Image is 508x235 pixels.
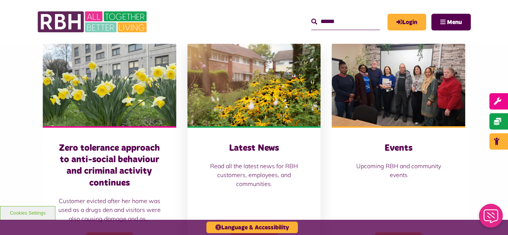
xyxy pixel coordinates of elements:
img: SAZ MEDIA RBH HOUSING4 [187,43,321,126]
span: Menu [447,19,462,25]
p: Read all the latest news for RBH customers, employees, and communities. [202,161,306,188]
p: Customer evicted after her home was used as a drugs den and visitors were also causing damage and... [58,196,161,223]
img: Group photo of customers and colleagues at Spotland Community Centre [332,43,465,126]
img: Freehold [43,43,176,126]
h3: Latest News [202,143,306,154]
img: RBH [37,7,149,36]
button: Language & Accessibility [206,222,298,233]
button: Navigation [431,14,471,30]
p: Upcoming RBH and community events [347,161,450,179]
a: MyRBH [388,14,426,30]
input: Search [311,14,380,30]
h3: Zero tolerance approach to anti-social behaviour and criminal activity continues [58,143,161,189]
h3: Events [347,143,450,154]
iframe: Netcall Web Assistant for live chat [475,202,508,235]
